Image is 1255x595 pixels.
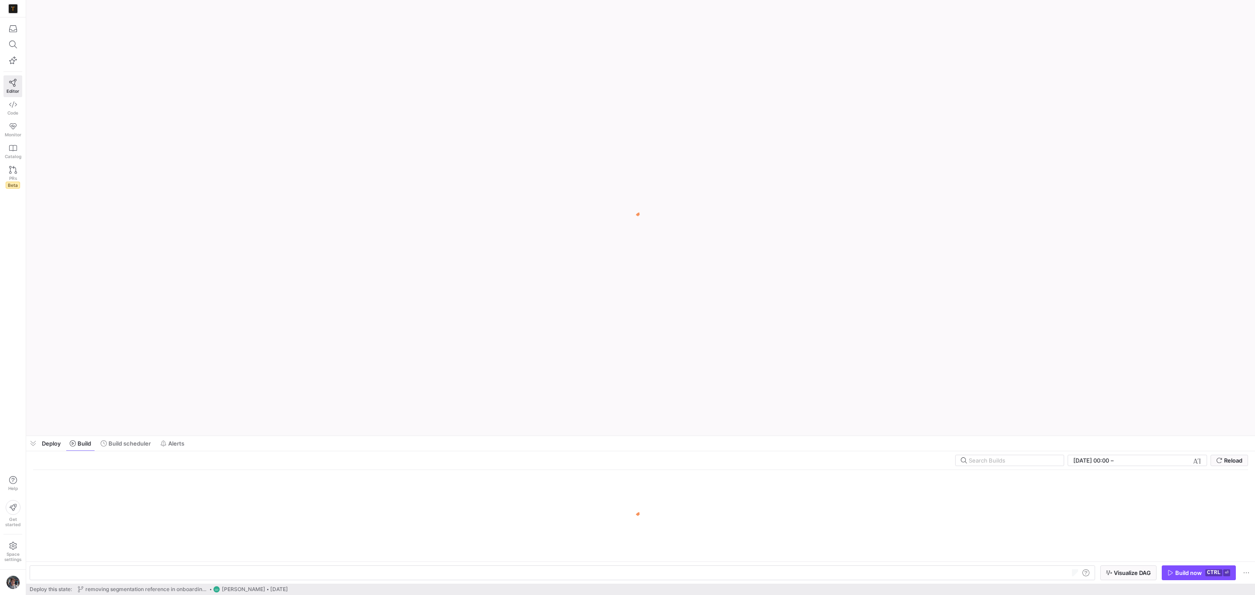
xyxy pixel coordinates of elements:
span: [DATE] [270,586,288,592]
span: Get started [5,517,20,527]
img: https://lh3.googleusercontent.com/a/AEdFTp5zC-foZFgAndG80ezPFSJoLY2tP00FMcRVqbPJ=s96-c [6,575,20,589]
button: Help [3,472,22,495]
span: removing segmentation reference in onboardingExperiment [85,586,208,592]
kbd: ⏎ [1223,569,1230,576]
span: Help [7,486,18,491]
span: Editor [7,88,19,94]
span: Code [7,110,18,115]
div: GD [213,586,220,593]
span: Monitor [5,132,21,137]
button: Build nowctrl⏎ [1162,565,1236,580]
input: Search Builds [969,457,1057,464]
a: Code [3,97,22,119]
img: https://storage.googleapis.com/y42-prod-data-exchange/images/M4PIZmlr0LOyhR8acEy9Mp195vnbki1rrADR... [9,4,17,13]
span: Alerts [168,440,184,447]
a: Catalog [3,141,22,162]
span: Build scheduler [109,440,151,447]
img: logo.gif [634,511,647,524]
div: Build now [1175,569,1202,576]
input: End datetime [1116,457,1173,464]
button: https://lh3.googleusercontent.com/a/AEdFTp5zC-foZFgAndG80ezPFSJoLY2tP00FMcRVqbPJ=s96-c [3,573,22,592]
img: logo.gif [634,211,647,224]
kbd: ctrl [1205,569,1222,576]
span: Build [78,440,91,447]
button: Alerts [156,436,188,451]
span: [PERSON_NAME] [222,586,265,592]
button: Visualize DAG [1100,565,1157,580]
span: PRs [9,176,17,181]
span: Reload [1224,457,1242,464]
a: Editor [3,75,22,97]
button: Getstarted [3,497,22,531]
button: removing segmentation reference in onboardingExperimentGD[PERSON_NAME][DATE] [75,584,290,595]
input: Start datetime [1073,457,1109,464]
span: Visualize DAG [1114,569,1151,576]
a: Monitor [3,119,22,141]
button: Build [66,436,95,451]
a: https://storage.googleapis.com/y42-prod-data-exchange/images/M4PIZmlr0LOyhR8acEy9Mp195vnbki1rrADR... [3,1,22,16]
span: Space settings [4,551,21,562]
span: Deploy this state: [30,586,72,592]
span: – [1111,457,1114,464]
a: Spacesettings [3,538,22,566]
span: Beta [6,182,20,189]
button: Reload [1211,455,1248,466]
span: Catalog [5,154,21,159]
span: Deploy [42,440,61,447]
a: PRsBeta [3,162,22,192]
button: Build scheduler [97,436,155,451]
